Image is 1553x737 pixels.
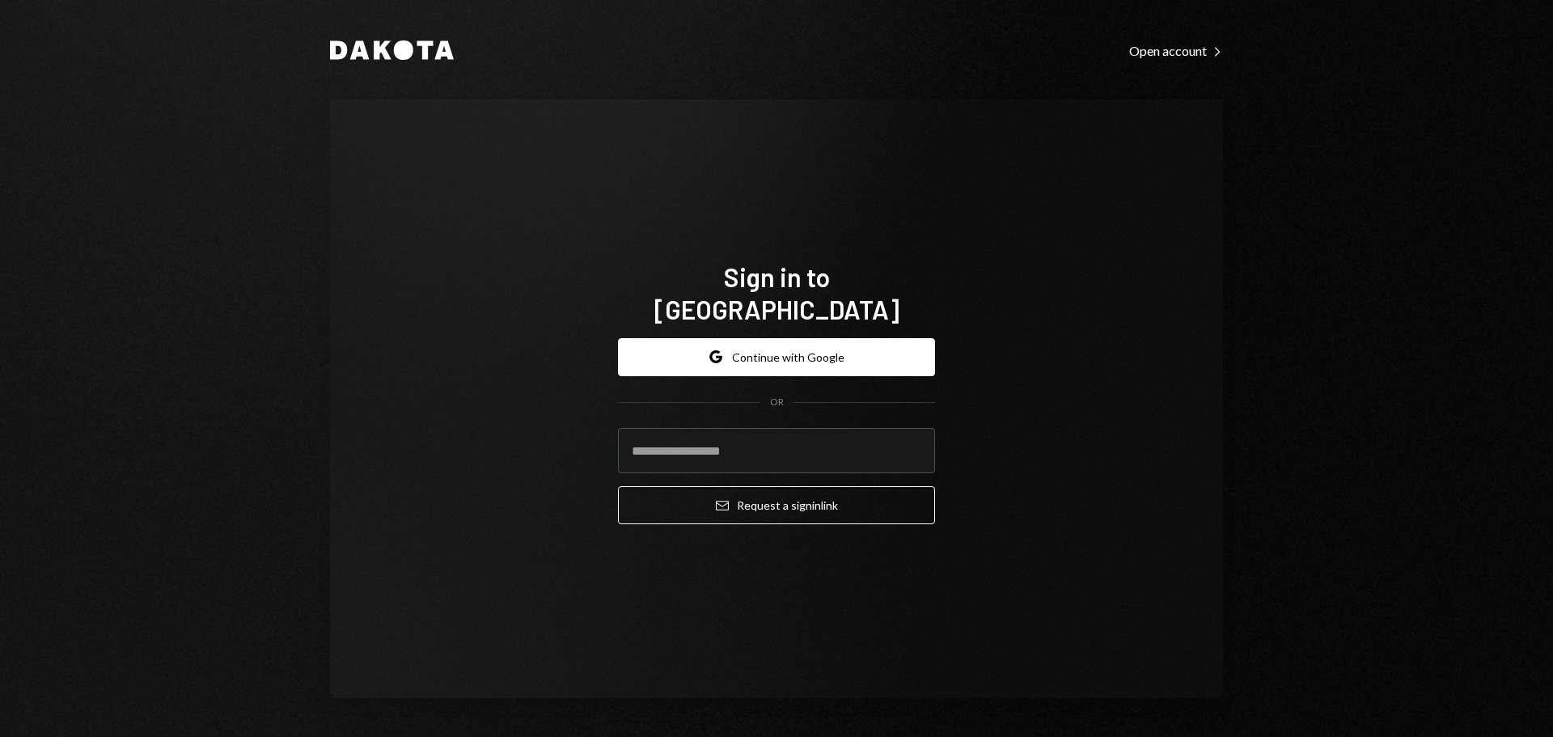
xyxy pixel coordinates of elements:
a: Open account [1129,41,1223,59]
button: Request a signinlink [618,486,935,524]
div: Open account [1129,43,1223,59]
button: Continue with Google [618,338,935,376]
div: OR [770,396,784,409]
h1: Sign in to [GEOGRAPHIC_DATA] [618,260,935,325]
